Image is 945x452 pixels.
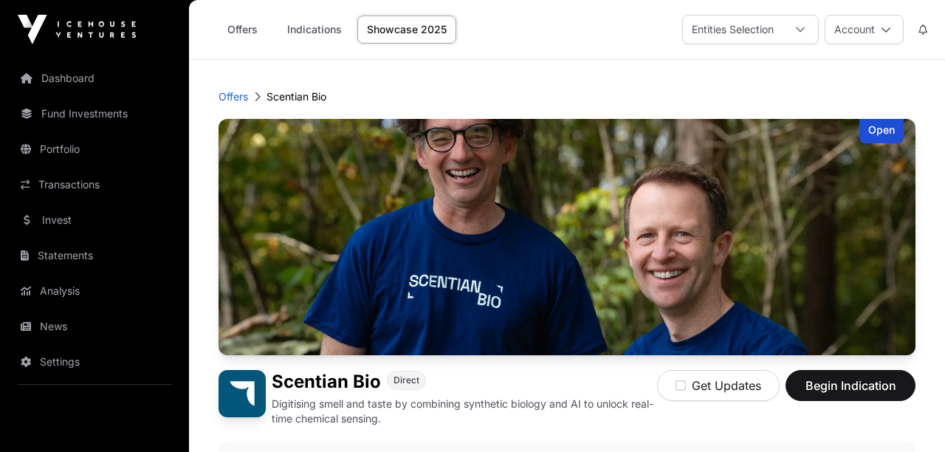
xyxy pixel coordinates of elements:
p: Scentian Bio [267,89,326,104]
button: Begin Indication [786,370,915,401]
span: Begin Indication [804,377,897,394]
a: Offers [219,89,248,104]
div: Entities Selection [683,16,783,44]
a: Settings [12,346,177,378]
img: Scentian Bio [219,119,915,355]
a: Showcase 2025 [357,16,456,44]
a: Transactions [12,168,177,201]
a: Portfolio [12,133,177,165]
span: Direct [394,374,419,386]
a: Statements [12,239,177,272]
a: Dashboard [12,62,177,95]
h1: Scentian Bio [272,370,381,394]
img: Scentian Bio [219,370,266,417]
a: Fund Investments [12,97,177,130]
button: Get Updates [657,370,780,401]
a: News [12,310,177,343]
button: Account [825,15,904,44]
a: Analysis [12,275,177,307]
iframe: Chat Widget [871,381,945,452]
img: Icehouse Ventures Logo [18,15,136,44]
a: Indications [278,16,351,44]
a: Begin Indication [786,385,915,400]
a: Offers [213,16,272,44]
p: Digitising smell and taste by combining synthetic biology and AI to unlock real-time chemical sen... [272,397,657,426]
a: Invest [12,204,177,236]
div: Open [859,119,904,143]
